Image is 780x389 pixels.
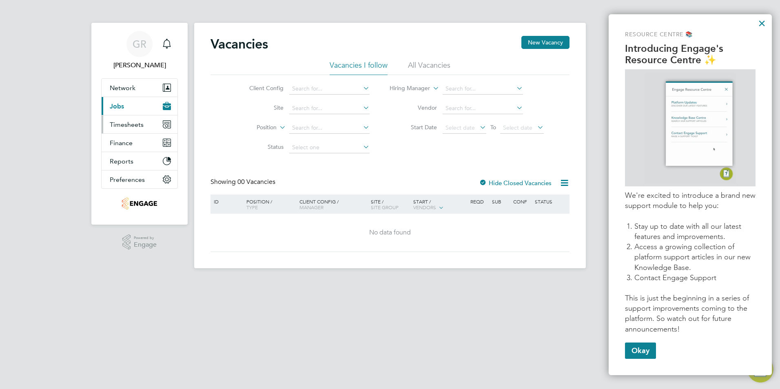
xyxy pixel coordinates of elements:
div: Reqd [468,194,490,208]
span: 00 Vacancies [237,178,275,186]
img: yourrecruit-logo-retina.png [122,197,158,210]
h2: Vacancies [211,36,268,52]
input: Search for... [289,103,370,114]
label: Status [237,143,284,150]
div: Status [533,194,568,208]
p: Resource Centre ✨ [625,54,756,66]
button: Close [758,17,766,30]
p: We're excited to introduce a brand new support module to help you: [625,190,756,211]
input: Search for... [443,103,523,114]
img: GIF of Resource Centre being opened [645,73,736,183]
span: Network [110,84,135,92]
label: Hiring Manager [383,84,430,93]
span: Engage [134,241,157,248]
span: GR [133,39,146,49]
label: Position [230,124,277,132]
p: Resource Centre 📚 [625,31,756,39]
p: Introducing Engage's [625,43,756,55]
span: Select date [503,124,532,131]
li: Vacancies I follow [330,60,388,75]
input: Search for... [289,122,370,134]
div: No data found [212,228,568,237]
span: Site Group [371,204,399,210]
span: Preferences [110,176,145,183]
label: Vendor [390,104,437,111]
div: Position / [240,194,297,214]
label: Client Config [237,84,284,92]
a: Go to home page [101,197,178,210]
input: Search for... [289,83,370,95]
div: Start / [411,194,468,215]
input: Select one [289,142,370,153]
p: This is just the beginning in a series of support improvements coming to the platform. So watch o... [625,293,756,334]
div: Showing [211,178,277,186]
input: Search for... [443,83,523,95]
span: Timesheets [110,121,144,128]
div: Sub [490,194,511,208]
label: Site [237,104,284,111]
label: Hide Closed Vacancies [479,179,552,187]
span: Vendors [413,204,436,210]
li: Contact Engage Support [634,273,756,283]
li: All Vacancies [408,60,450,75]
span: Manager [299,204,324,210]
div: Client Config / [297,194,369,214]
span: Jobs [110,102,124,110]
span: Powered by [134,234,157,241]
div: Conf [511,194,532,208]
button: Okay [625,343,656,359]
a: Go to account details [101,31,178,70]
span: Reports [110,157,133,165]
li: Stay up to date with all our latest features and improvements. [634,221,756,242]
div: ID [212,194,240,208]
label: Start Date [390,124,437,131]
span: Type [246,204,258,210]
li: Access a growing collection of platform support articles in our new Knowledge Base. [634,242,756,273]
span: Grace Rudd [101,60,178,70]
div: Site / [369,194,412,214]
span: Finance [110,139,133,147]
nav: Main navigation [91,23,188,225]
button: New Vacancy [521,36,569,49]
span: Select date [445,124,475,131]
span: To [488,122,499,133]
